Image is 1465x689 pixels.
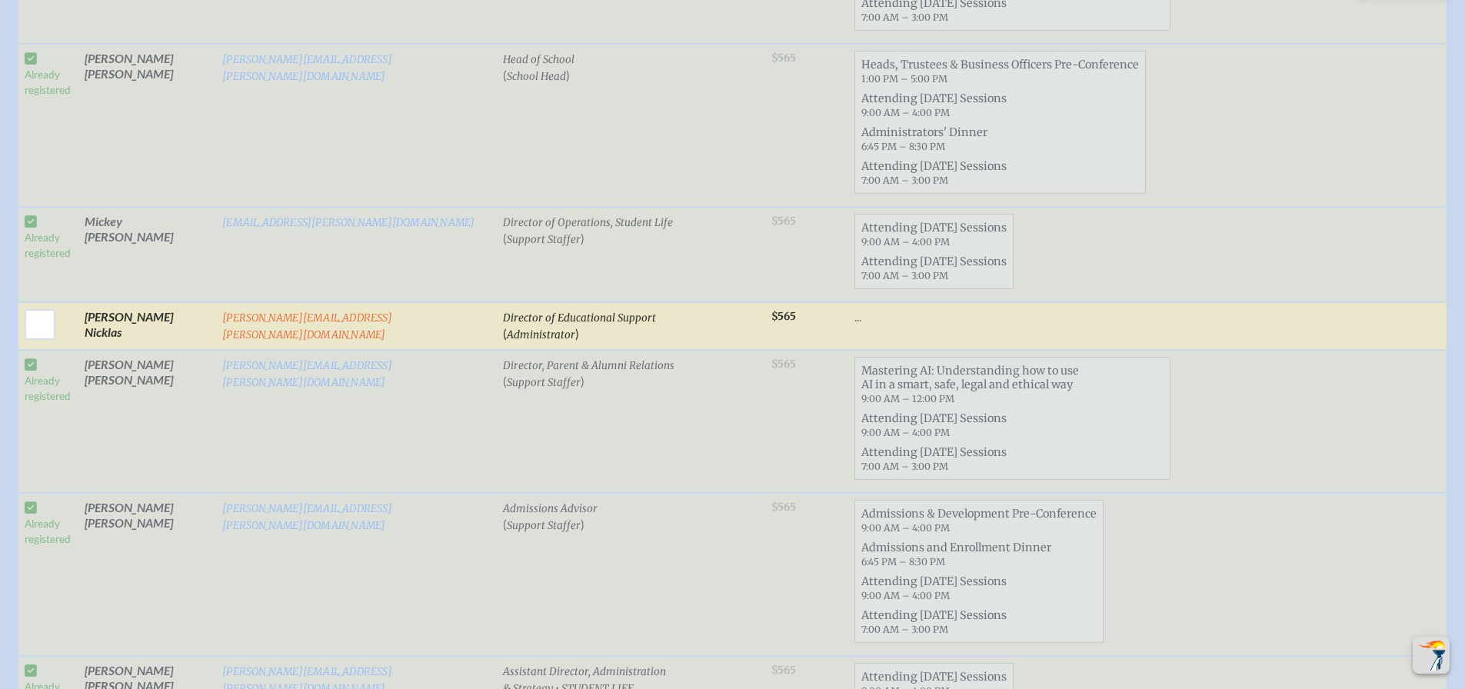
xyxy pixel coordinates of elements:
span: School Head [507,70,566,83]
span: $565 [771,310,796,323]
span: Attending [DATE] Sessions [855,251,1013,285]
span: 9:00 AM – 4:00 PM [861,590,950,601]
span: 7:00 AM – 3:00 PM [861,624,948,635]
span: Support Staffer [507,519,581,532]
span: Head of School [503,53,574,66]
span: 9:00 AM – 4:00 PM [861,107,950,118]
td: Mickey [PERSON_NAME] [78,207,216,302]
span: Director of Operations, Student Life [503,216,673,229]
span: ) [581,517,584,531]
a: [PERSON_NAME][EMAIL_ADDRESS][PERSON_NAME][DOMAIN_NAME] [222,359,392,389]
span: Admissions Advisor [503,502,598,515]
span: Director, Parent & Alumni Relations [503,359,674,372]
span: Admissions and Enrollment Dinner [855,538,1103,571]
span: Attending [DATE] Sessions [855,571,1103,605]
span: 9:00 AM – 12:00 PM [861,393,954,404]
button: Scroll Top [1413,637,1450,674]
span: Attending [DATE] Sessions [855,408,1170,442]
span: Heads, Trustees & Business Officers Pre-Conference [855,55,1145,88]
span: Admissions & Development Pre-Conference [855,504,1103,538]
span: Attending [DATE] Sessions [855,88,1145,122]
span: ) [575,326,579,341]
span: 6:45 PM – 8:30 PM [861,556,945,568]
span: ) [581,231,584,245]
span: ( [503,326,507,341]
td: [PERSON_NAME] [PERSON_NAME] [78,350,216,493]
span: 6:45 PM – 8:30 PM [861,141,945,152]
span: Attending [DATE] Sessions [855,218,1013,251]
span: ) [581,374,584,388]
p: ... [854,309,1170,325]
a: [PERSON_NAME][EMAIL_ADDRESS][PERSON_NAME][DOMAIN_NAME] [222,53,392,83]
span: ( [503,517,507,531]
span: 7:00 AM – 3:00 PM [861,12,948,23]
td: [PERSON_NAME] [PERSON_NAME] [78,493,216,656]
span: Support Staffer [507,376,581,389]
span: Support Staffer [507,233,581,246]
span: 7:00 AM – 3:00 PM [861,461,948,472]
span: 9:00 AM – 4:00 PM [861,522,950,534]
a: [EMAIL_ADDRESS][PERSON_NAME][DOMAIN_NAME] [222,216,474,229]
span: ( [503,68,507,82]
span: ) [566,68,570,82]
td: [PERSON_NAME] Nicklas [78,302,216,350]
span: ( [503,231,507,245]
span: Administrator [507,328,575,341]
span: 7:00 AM – 3:00 PM [861,270,948,281]
span: 7:00 AM – 3:00 PM [861,175,948,186]
span: Attending [DATE] Sessions [855,442,1170,476]
img: To the top [1416,640,1447,671]
td: [PERSON_NAME] [PERSON_NAME] [78,44,216,207]
span: 1:00 PM – 5:00 PM [861,73,947,85]
span: 9:00 AM – 4:00 PM [861,427,950,438]
a: [PERSON_NAME][EMAIL_ADDRESS][PERSON_NAME][DOMAIN_NAME] [222,311,392,341]
span: Director of Educational Support [503,311,656,325]
span: 9:00 AM – 4:00 PM [861,236,950,248]
a: [PERSON_NAME][EMAIL_ADDRESS][PERSON_NAME][DOMAIN_NAME] [222,502,392,532]
span: Administrators' Dinner [855,122,1145,156]
span: Attending [DATE] Sessions [855,156,1145,190]
span: ( [503,374,507,388]
span: Attending [DATE] Sessions [855,605,1103,639]
span: Mastering AI: Understanding how to use AI in a smart, safe, legal and ethical way [855,361,1170,408]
